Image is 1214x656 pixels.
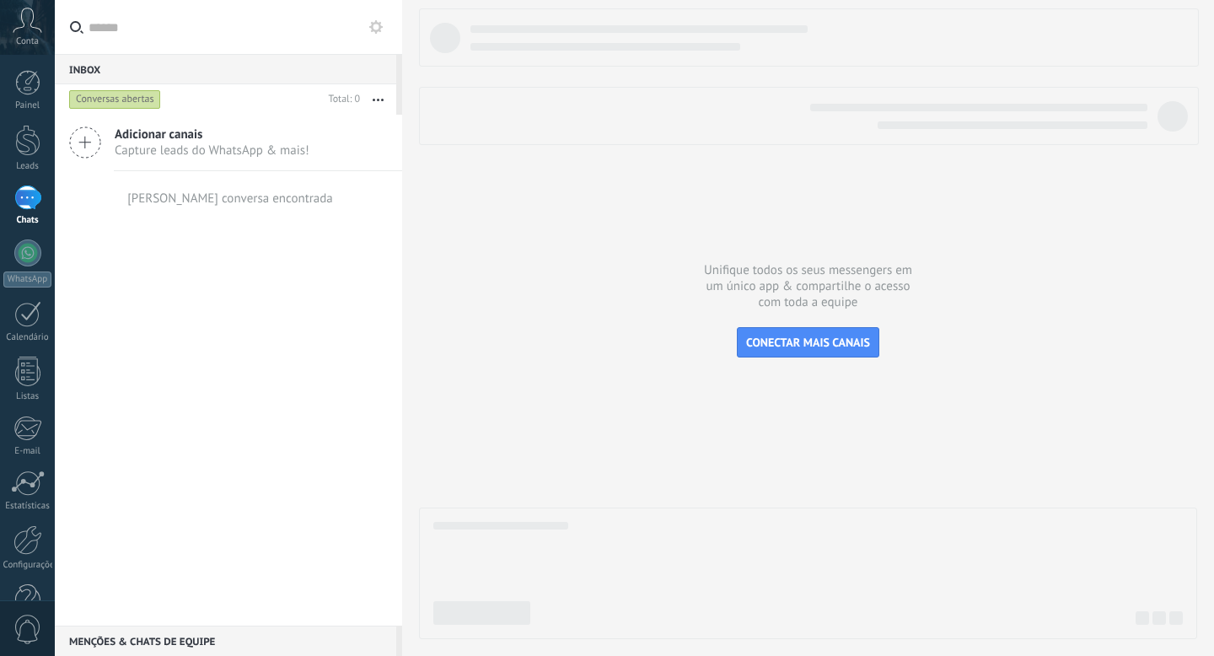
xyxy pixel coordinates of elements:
div: Total: 0 [322,91,360,108]
span: Adicionar canais [115,126,309,142]
button: CONECTAR MAIS CANAIS [737,327,879,358]
div: Calendário [3,332,52,343]
div: Painel [3,100,52,111]
span: Capture leads do WhatsApp & mais! [115,142,309,159]
span: Conta [16,36,39,47]
div: Menções & Chats de equipe [55,626,396,656]
div: Conversas abertas [69,89,161,110]
div: Chats [3,215,52,226]
div: [PERSON_NAME] conversa encontrada [127,191,333,207]
div: Leads [3,161,52,172]
div: Estatísticas [3,501,52,512]
div: E-mail [3,446,52,457]
div: Inbox [55,54,396,84]
div: Listas [3,391,52,402]
span: CONECTAR MAIS CANAIS [746,335,870,350]
div: WhatsApp [3,272,51,288]
div: Configurações [3,560,52,571]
